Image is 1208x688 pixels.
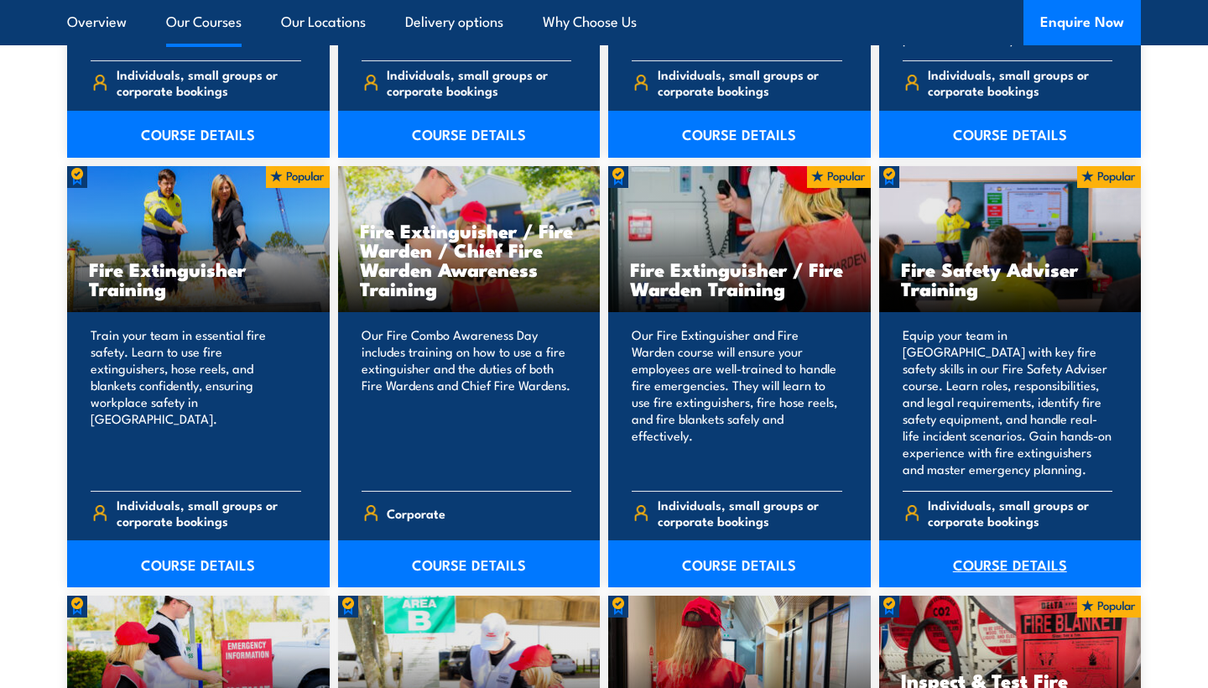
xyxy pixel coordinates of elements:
span: Individuals, small groups or corporate bookings [117,497,301,529]
span: Individuals, small groups or corporate bookings [658,497,842,529]
span: Corporate [387,500,445,526]
p: Train your team in essential fire safety. Learn to use fire extinguishers, hose reels, and blanke... [91,326,301,477]
a: COURSE DETAILS [338,111,601,158]
p: Our Fire Combo Awareness Day includes training on how to use a fire extinguisher and the duties o... [362,326,572,477]
span: Individuals, small groups or corporate bookings [658,66,842,98]
h3: Fire Extinguisher / Fire Warden / Chief Fire Warden Awareness Training [360,221,579,298]
h3: Fire Extinguisher Training [89,259,308,298]
a: COURSE DETAILS [879,111,1142,158]
a: COURSE DETAILS [338,540,601,587]
span: Individuals, small groups or corporate bookings [928,66,1112,98]
span: Individuals, small groups or corporate bookings [117,66,301,98]
a: COURSE DETAILS [608,111,871,158]
span: Individuals, small groups or corporate bookings [928,497,1112,529]
a: COURSE DETAILS [67,111,330,158]
h3: Fire Safety Adviser Training [901,259,1120,298]
a: COURSE DETAILS [67,540,330,587]
a: COURSE DETAILS [879,540,1142,587]
p: Equip your team in [GEOGRAPHIC_DATA] with key fire safety skills in our Fire Safety Adviser cours... [903,326,1113,477]
a: COURSE DETAILS [608,540,871,587]
span: Individuals, small groups or corporate bookings [387,66,571,98]
h3: Fire Extinguisher / Fire Warden Training [630,259,849,298]
p: Our Fire Extinguisher and Fire Warden course will ensure your employees are well-trained to handl... [632,326,842,477]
